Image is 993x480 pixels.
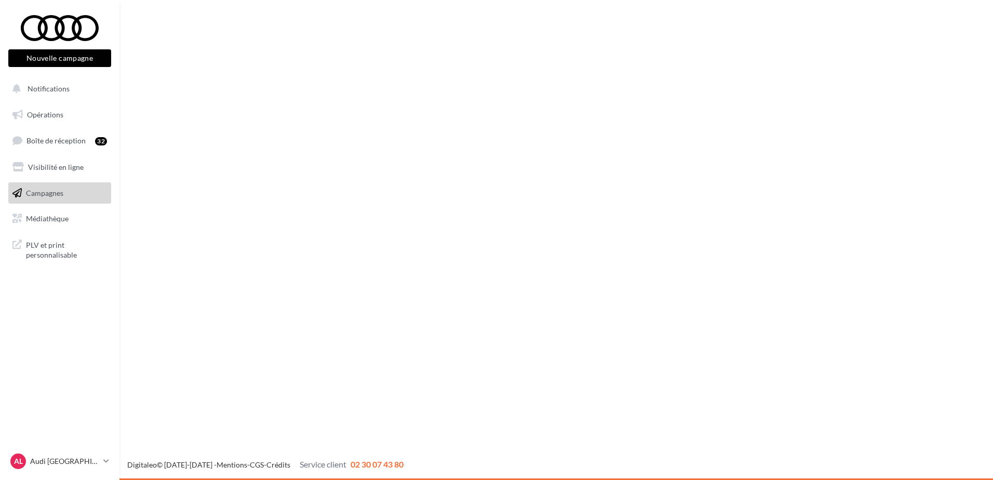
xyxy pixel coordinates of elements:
span: Médiathèque [26,214,69,223]
a: CGS [250,460,264,469]
div: 32 [95,137,107,145]
a: Visibilité en ligne [6,156,113,178]
button: Nouvelle campagne [8,49,111,67]
a: Boîte de réception32 [6,129,113,152]
span: © [DATE]-[DATE] - - - [127,460,404,469]
span: Visibilité en ligne [28,163,84,171]
button: Notifications [6,78,109,100]
span: Service client [300,459,346,469]
p: Audi [GEOGRAPHIC_DATA][PERSON_NAME] [30,456,99,466]
span: Opérations [27,110,63,119]
a: Mentions [217,460,247,469]
span: AL [14,456,23,466]
a: Médiathèque [6,208,113,230]
a: PLV et print personnalisable [6,234,113,264]
a: Campagnes [6,182,113,204]
a: Digitaleo [127,460,157,469]
span: Campagnes [26,188,63,197]
span: Boîte de réception [26,136,86,145]
span: Notifications [28,84,70,93]
a: Crédits [266,460,290,469]
span: 02 30 07 43 80 [351,459,404,469]
span: PLV et print personnalisable [26,238,107,260]
a: Opérations [6,104,113,126]
a: AL Audi [GEOGRAPHIC_DATA][PERSON_NAME] [8,451,111,471]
